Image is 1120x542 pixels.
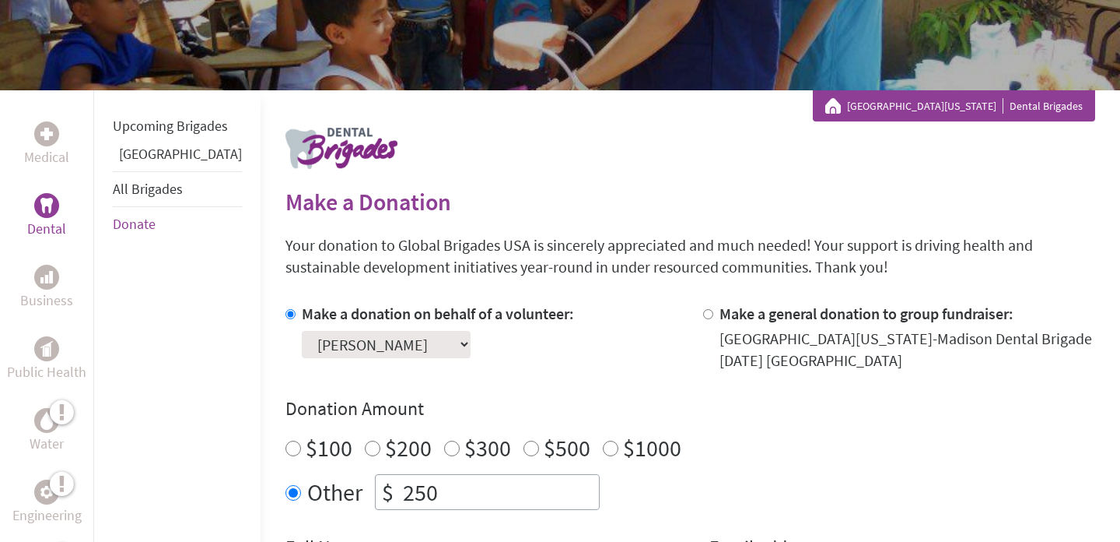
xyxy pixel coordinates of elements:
div: Business [34,265,59,290]
img: Public Health [40,341,53,357]
p: Water [30,433,64,455]
img: Medical [40,128,53,140]
a: MedicalMedical [24,121,69,168]
div: [GEOGRAPHIC_DATA][US_STATE]-Madison Dental Brigade [DATE] [GEOGRAPHIC_DATA] [719,328,1096,371]
a: Public HealthPublic Health [7,336,86,383]
li: All Brigades [113,171,242,207]
img: logo-dental.png [285,128,397,169]
div: Dental Brigades [825,98,1083,114]
div: Water [34,408,59,433]
label: $300 [464,433,511,463]
p: Engineering [12,505,82,526]
li: Donate [113,207,242,241]
label: $500 [544,433,590,463]
input: Enter Amount [400,475,599,509]
li: Upcoming Brigades [113,109,242,143]
label: Other [307,474,362,510]
li: Guatemala [113,143,242,171]
a: Donate [113,215,156,233]
img: Water [40,411,53,429]
a: DentalDental [27,193,66,240]
label: Make a donation on behalf of a volunteer: [302,304,574,323]
h4: Donation Amount [285,396,1095,421]
div: Medical [34,121,59,146]
h2: Make a Donation [285,188,1095,216]
p: Your donation to Global Brigades USA is sincerely appreciated and much needed! Your support is dr... [285,234,1095,278]
div: Engineering [34,480,59,505]
p: Public Health [7,361,86,383]
img: Dental [40,198,53,213]
a: All Brigades [113,180,183,198]
a: [GEOGRAPHIC_DATA][US_STATE] [847,98,1003,114]
div: $ [376,475,400,509]
label: $200 [385,433,432,463]
div: Dental [34,193,59,218]
img: Engineering [40,486,53,498]
label: Make a general donation to group fundraiser: [719,304,1013,323]
a: BusinessBusiness [20,265,73,311]
p: Business [20,290,73,311]
div: Public Health [34,336,59,361]
p: Medical [24,146,69,168]
a: Upcoming Brigades [113,117,228,135]
a: EngineeringEngineering [12,480,82,526]
label: $1000 [623,433,681,463]
p: Dental [27,218,66,240]
img: Business [40,271,53,283]
a: WaterWater [30,408,64,455]
a: [GEOGRAPHIC_DATA] [119,145,242,163]
label: $100 [306,433,352,463]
